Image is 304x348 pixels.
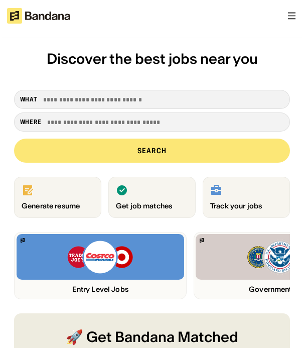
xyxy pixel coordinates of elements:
[14,232,187,299] a: Bandana logoTrader Joe’s, Costco, Target logosEntry Level Jobs
[20,118,42,126] div: Where
[20,95,38,103] div: what
[67,240,133,275] img: Trader Joe’s, Costco, Target logos
[17,285,185,294] div: Entry Level Jobs
[21,238,25,243] img: Bandana logo
[66,327,238,347] span: 🚀 Get Bandana Matched
[200,238,204,243] img: Bandana logo
[47,50,258,68] span: Discover the best jobs near you
[203,177,290,217] a: Track your jobs
[14,177,101,217] a: Generate resume
[22,202,94,210] div: Generate resume
[210,202,282,210] div: Track your jobs
[137,147,167,154] div: Search
[7,8,70,24] img: Bandana logotype
[108,177,196,217] a: Get job matches
[116,202,188,210] div: Get job matches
